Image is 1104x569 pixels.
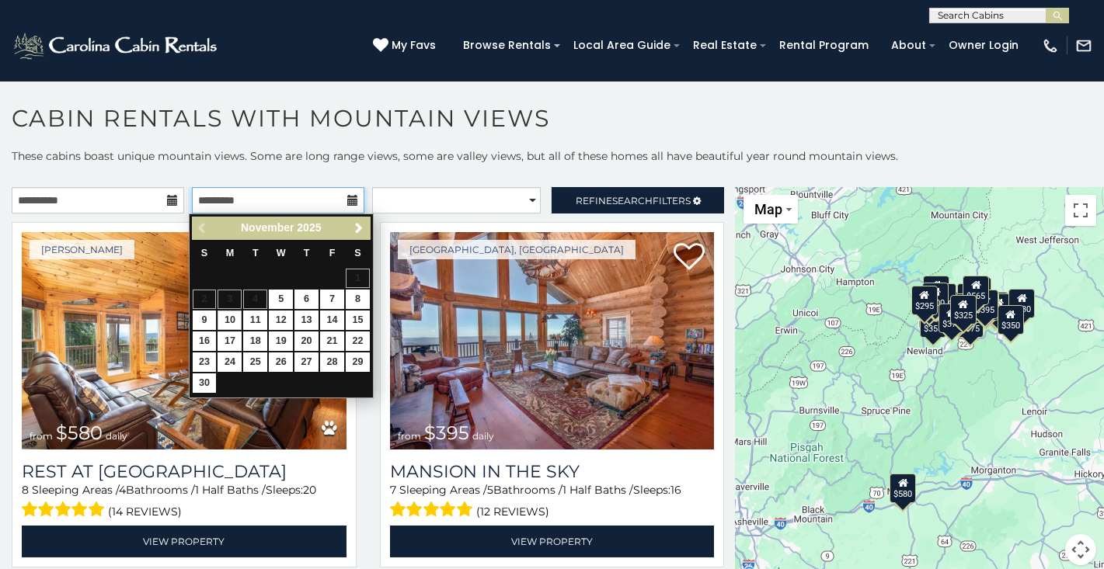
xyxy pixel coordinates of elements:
a: 18 [243,331,267,351]
a: 25 [243,352,267,372]
a: 8 [346,290,370,309]
span: daily [472,430,494,442]
div: $375 [939,303,965,332]
a: Next [350,219,369,238]
a: Browse Rentals [455,33,559,57]
a: 28 [320,352,344,372]
div: $325 [923,276,949,305]
img: White-1-2.png [12,30,221,61]
span: Search [612,195,653,206]
span: 5 [487,483,493,497]
a: 22 [346,331,370,351]
a: RefineSearchFilters [552,187,724,213]
a: 5 [269,290,293,309]
a: 13 [294,311,319,330]
span: Friday [329,248,336,258]
button: Toggle fullscreen view [1065,195,1096,226]
a: 6 [294,290,319,309]
a: Local Area Guide [566,33,678,57]
div: $375 [957,307,984,337]
a: 19 [269,331,293,351]
a: 20 [294,331,319,351]
div: $565 [963,275,989,304]
a: 14 [320,311,344,330]
span: Wednesday [277,248,286,258]
div: $930 [1008,289,1035,318]
button: Change map style [744,195,798,224]
a: Real Estate [685,33,764,57]
div: $580 [890,473,917,502]
a: 26 [269,352,293,372]
a: View Property [22,526,347,557]
a: Rest at Mountain Crest from $580 daily [22,232,347,449]
span: 1 Half Baths / [562,483,633,497]
a: [PERSON_NAME] [30,240,134,259]
div: Sleeping Areas / Bathrooms / Sleeps: [22,482,347,522]
div: Sleeping Areas / Bathrooms / Sleeps: [390,482,715,522]
a: Mansion In The Sky [390,461,715,482]
a: 15 [346,311,370,330]
a: 9 [193,311,217,330]
div: $325 [950,294,977,324]
a: Rest at [GEOGRAPHIC_DATA] [22,461,347,482]
a: [GEOGRAPHIC_DATA], [GEOGRAPHIC_DATA] [398,240,636,259]
a: 11 [243,311,267,330]
span: 8 [22,483,29,497]
span: 20 [303,483,316,497]
a: Owner Login [941,33,1026,57]
div: $650 [916,286,942,316]
span: from [398,430,421,442]
span: Sunday [201,248,207,258]
a: 29 [346,352,370,372]
span: (14 reviews) [109,501,183,522]
div: $395 [973,289,999,318]
span: $395 [424,422,469,444]
a: 24 [218,352,242,372]
a: Rental Program [771,33,876,57]
div: $355 [920,308,946,338]
div: $295 [911,286,938,315]
a: 10 [218,311,242,330]
img: Rest at Mountain Crest [22,232,347,449]
a: 21 [320,331,344,351]
span: 16 [670,483,681,497]
span: Saturday [354,248,360,258]
a: My Favs [373,37,440,54]
span: 4 [119,483,126,497]
a: 17 [218,331,242,351]
a: View Property [390,526,715,557]
span: 2025 [297,221,321,234]
span: Monday [226,248,235,258]
span: Map [754,201,782,217]
span: 1 Half Baths / [195,483,266,497]
a: Mansion In The Sky from $395 daily [390,232,715,449]
div: $300 [923,283,949,312]
span: Next [353,222,365,234]
a: 12 [269,311,293,330]
span: $580 [56,422,103,444]
a: About [883,33,934,57]
span: daily [106,430,127,442]
span: from [30,430,53,442]
div: $350 [998,305,1024,335]
a: 16 [193,331,217,351]
span: Tuesday [252,248,259,258]
img: mail-regular-white.png [1075,37,1092,54]
span: (12 reviews) [476,501,549,522]
a: Add to favorites [674,241,705,274]
span: 7 [390,483,396,497]
span: Refine Filters [576,195,691,206]
a: 27 [294,352,319,372]
a: 7 [320,290,344,309]
div: $675 [973,291,1000,321]
img: phone-regular-white.png [1042,37,1059,54]
a: 30 [193,373,217,393]
h3: Rest at Mountain Crest [22,461,347,482]
span: Thursday [304,248,310,258]
a: 23 [193,352,217,372]
span: November [241,221,294,234]
button: Map camera controls [1065,534,1096,565]
img: Mansion In The Sky [390,232,715,449]
span: My Favs [392,37,436,54]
